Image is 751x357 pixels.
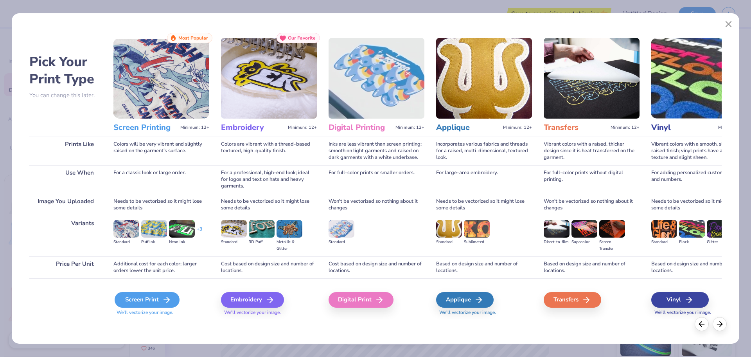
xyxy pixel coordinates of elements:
div: Won't be vectorized so nothing about it changes [329,194,424,216]
img: Screen Transfer [599,220,625,237]
div: For large-area embroidery. [436,165,532,194]
img: Digital Printing [329,38,424,119]
img: Sublimated [464,220,490,237]
h3: Digital Printing [329,123,392,133]
h2: Pick Your Print Type [29,53,102,88]
div: Inks are less vibrant than screen printing; smooth on light garments and raised on dark garments ... [329,137,424,165]
span: Minimum: 12+ [395,125,424,130]
div: Colors are vibrant with a thread-based textured, high-quality finish. [221,137,317,165]
span: We'll vectorize your image. [651,309,747,316]
div: Use When [29,165,102,194]
div: Screen Transfer [599,239,625,252]
span: We'll vectorize your image. [113,309,209,316]
div: For full-color prints without digital printing. [544,165,640,194]
h3: Embroidery [221,123,285,133]
img: Glitter [707,220,733,237]
div: Based on design size and number of locations. [436,256,532,278]
div: Embroidery [221,292,284,308]
div: Standard [221,239,247,245]
div: Based on design size and number of locations. [544,256,640,278]
div: For adding personalized custom names and numbers. [651,165,747,194]
div: Vibrant colors with a raised, thicker design since it is heat transferred on the garment. [544,137,640,165]
div: Applique [436,292,494,308]
div: Standard [651,239,677,245]
img: Metallic & Glitter [277,220,302,237]
img: Supacolor [571,220,597,237]
div: Cost based on design size and number of locations. [329,256,424,278]
div: Incorporates various fabrics and threads for a raised, multi-dimensional, textured look. [436,137,532,165]
div: Puff Ink [141,239,167,245]
span: Our Favorite [288,35,316,41]
div: Colors will be very vibrant and slightly raised on the garment's surface. [113,137,209,165]
h3: Transfers [544,123,607,133]
div: + 3 [197,226,202,239]
span: We'll vectorize your image. [221,309,317,316]
div: Standard [436,239,462,245]
div: Needs to be vectorized so it might lose some details [221,194,317,216]
div: Prints Like [29,137,102,165]
img: Standard [329,220,354,237]
div: Screen Print [115,292,180,308]
div: Neon Ink [169,239,195,245]
img: Flock [679,220,705,237]
img: Transfers [544,38,640,119]
img: Standard [221,220,247,237]
div: Based on design size and number of locations. [651,256,747,278]
span: Minimum: 12+ [718,125,747,130]
div: Image You Uploaded [29,194,102,216]
div: Cost based on design size and number of locations. [221,256,317,278]
h3: Screen Printing [113,123,177,133]
img: Standard [436,220,462,237]
span: Minimum: 12+ [611,125,640,130]
div: Standard [329,239,354,245]
img: Vinyl [651,38,747,119]
p: You can change this later. [29,92,102,99]
div: For a professional, high-end look; ideal for logos and text on hats and heavy garments. [221,165,317,194]
img: Embroidery [221,38,317,119]
span: Minimum: 12+ [503,125,532,130]
span: Most Popular [178,35,208,41]
img: Puff Ink [141,220,167,237]
div: For a classic look or large order. [113,165,209,194]
div: Direct-to-film [544,239,570,245]
div: Standard [113,239,139,245]
div: Needs to be vectorized so it might lose some details [651,194,747,216]
div: For full-color prints or smaller orders. [329,165,424,194]
img: Standard [651,220,677,237]
div: Additional cost for each color; larger orders lower the unit price. [113,256,209,278]
img: Neon Ink [169,220,195,237]
div: Transfers [544,292,601,308]
div: Supacolor [571,239,597,245]
img: Applique [436,38,532,119]
div: Variants [29,216,102,256]
span: Minimum: 12+ [180,125,209,130]
div: Flock [679,239,705,245]
div: 3D Puff [249,239,275,245]
div: Price Per Unit [29,256,102,278]
h3: Vinyl [651,123,715,133]
div: Won't be vectorized so nothing about it changes [544,194,640,216]
img: Direct-to-film [544,220,570,237]
span: Minimum: 12+ [288,125,317,130]
div: Digital Print [329,292,393,308]
div: Needs to be vectorized so it might lose some details [436,194,532,216]
div: Sublimated [464,239,490,245]
span: We'll vectorize your image. [436,309,532,316]
img: Screen Printing [113,38,209,119]
button: Close [721,17,736,32]
img: 3D Puff [249,220,275,237]
div: Glitter [707,239,733,245]
h3: Applique [436,123,500,133]
div: Vibrant colors with a smooth, slightly raised finish; vinyl prints have a consistent texture and ... [651,137,747,165]
img: Standard [113,220,139,237]
div: Metallic & Glitter [277,239,302,252]
div: Needs to be vectorized so it might lose some details [113,194,209,216]
div: Vinyl [651,292,709,308]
